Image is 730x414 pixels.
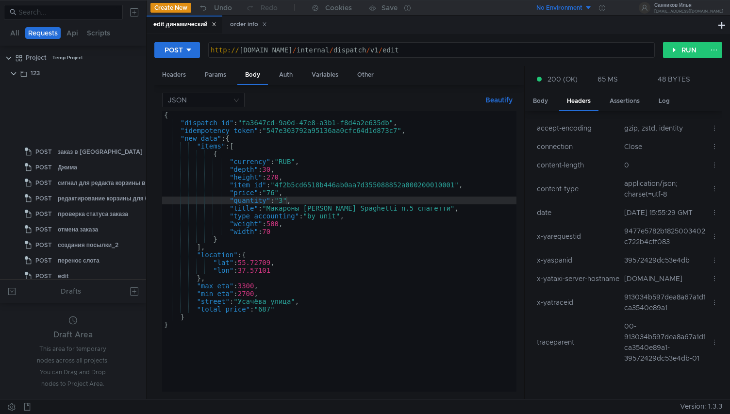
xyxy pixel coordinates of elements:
span: POST [35,238,52,252]
div: Drafts [61,285,81,297]
td: 00-913034b597dea8a67a1d1ca3540e89a1-39572429dc53e4db-01 [620,317,707,367]
div: Body [525,92,556,110]
div: Other [349,66,382,84]
div: Undo [214,2,232,14]
div: Cookies [325,2,352,14]
div: редактирование корзины для б2б [58,191,156,206]
div: отмена заказа [58,222,98,237]
td: traceparent [533,317,620,367]
button: Beautify [481,94,516,106]
div: No Environment [536,3,582,13]
td: accept-encoding [533,119,620,137]
div: edit динамический [153,19,216,30]
div: POST [165,45,183,55]
button: All [7,27,22,39]
div: Body [237,66,268,85]
td: [DOMAIN_NAME] [620,269,707,288]
span: POST [35,269,52,283]
div: перенос слота [58,253,100,268]
div: создания посылки_2 [58,238,118,252]
button: RUN [663,42,706,58]
div: 48 BYTES [658,75,690,83]
td: content-length [533,156,620,174]
span: POST [35,145,52,159]
div: Headers [559,92,598,111]
div: 123 [31,66,40,81]
span: POST [35,222,52,237]
div: edit [58,269,69,283]
div: Params [197,66,234,84]
td: 39572429dc53e4db [620,251,707,269]
span: POST [35,191,52,206]
span: Version: 1.3.3 [680,399,722,414]
input: Search... [18,7,117,17]
div: Log [651,92,678,110]
div: Assertions [602,92,647,110]
button: Api [64,27,81,39]
td: connection [533,137,620,156]
div: order info [230,19,267,30]
div: [EMAIL_ADDRESS][DOMAIN_NAME] [654,10,723,13]
td: x-yataxi-server-hostname [533,269,620,288]
span: POST [35,253,52,268]
td: x-yarequestid [533,222,620,251]
button: Scripts [84,27,113,39]
span: 200 (OK) [547,74,578,84]
td: 0 [620,156,707,174]
td: gzip, zstd, identity [620,119,707,137]
td: x-yaspanid [533,251,620,269]
td: date [533,203,620,222]
div: Санников Илья [654,3,723,8]
div: Auth [271,66,300,84]
div: Redo [261,2,278,14]
div: Variables [304,66,346,84]
div: Джима [58,160,77,175]
div: Temp Project [52,50,83,65]
td: Close [620,137,707,156]
div: проверка статуса заказа [58,207,128,221]
td: [DATE] 15:55:29 GMT [620,203,707,222]
div: сигнал для редакта корзины в aws [58,176,158,190]
button: Create New [150,3,191,13]
td: application/json; charset=utf-8 [620,174,707,203]
div: 65 MS [597,75,618,83]
td: 913034b597dea8a67a1d1ca3540e89a1 [620,288,707,317]
div: Headers [154,66,194,84]
td: content-type [533,174,620,203]
button: Redo [239,0,284,15]
div: заказ в [GEOGRAPHIC_DATA] [58,145,143,159]
td: 9477e5782b1825003402c722b4cff083 [620,222,707,251]
button: POST [154,42,200,58]
div: Save [382,4,398,11]
button: Requests [25,27,61,39]
span: POST [35,176,52,190]
span: POST [35,160,52,175]
button: Undo [191,0,239,15]
span: POST [35,207,52,221]
td: x-yatraceid [533,288,620,317]
div: Project [26,50,47,65]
